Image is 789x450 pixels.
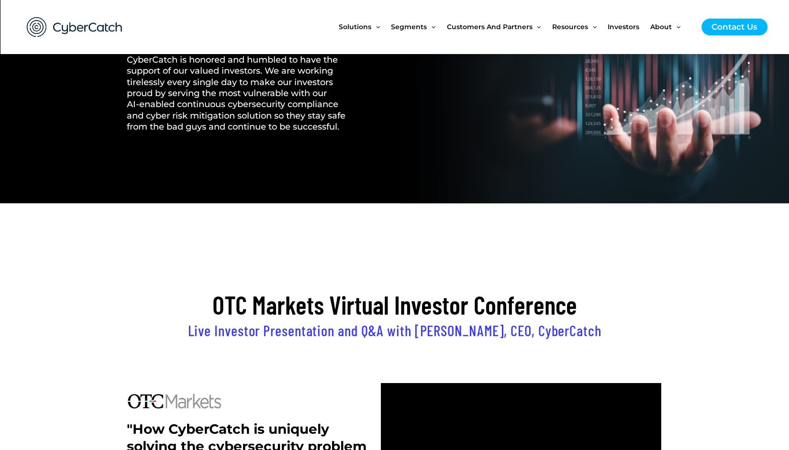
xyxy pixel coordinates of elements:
[672,7,680,47] span: Menu Toggle
[339,7,371,47] span: Solutions
[427,7,435,47] span: Menu Toggle
[127,321,663,340] h2: Live Investor Presentation and Q&A with [PERSON_NAME], CEO, CyberCatch
[588,7,597,47] span: Menu Toggle
[608,7,639,47] span: Investors
[127,288,663,321] h2: OTC Markets Virtual Investor Conference
[339,7,692,47] nav: Site Navigation: New Main Menu
[532,7,541,47] span: Menu Toggle
[552,7,588,47] span: Resources
[127,55,357,133] h2: CyberCatch is honored and humbled to have the support of our valued investors. We are working tir...
[446,7,532,47] span: Customers and Partners
[608,7,650,47] a: Investors
[650,7,672,47] span: About
[17,7,132,47] img: CyberCatch
[391,7,427,47] span: Segments
[701,19,767,35] a: Contact Us
[371,7,380,47] span: Menu Toggle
